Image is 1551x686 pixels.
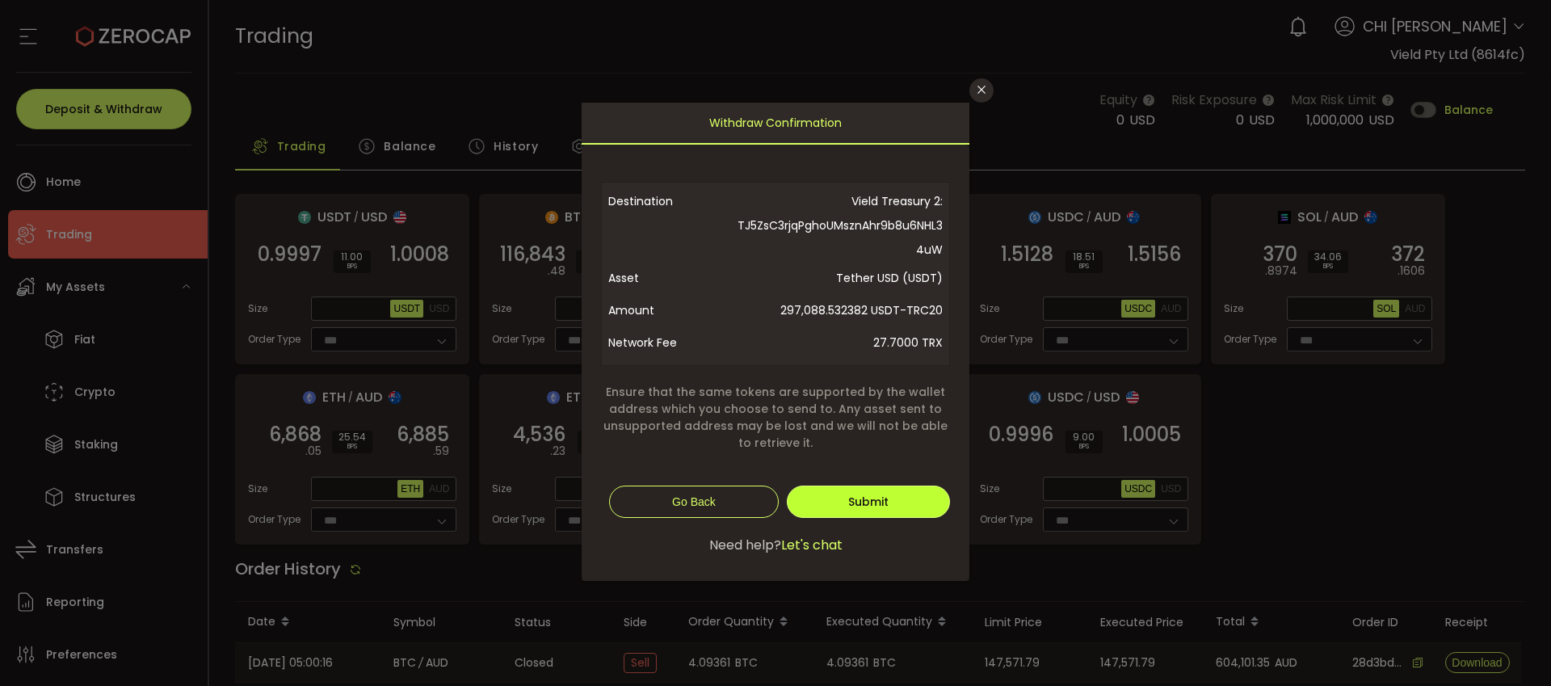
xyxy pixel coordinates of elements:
span: Let's chat [781,536,843,555]
span: Network Fee [608,326,738,359]
span: Withdraw Confirmation [709,103,842,143]
span: Submit [848,494,889,510]
div: dialog [582,103,969,580]
iframe: Chat Widget [1359,511,1551,686]
span: Need help? [709,536,781,555]
button: Close [969,78,994,103]
span: 297,088.532382 USDT-TRC20 [738,294,943,326]
button: Go Back [609,486,779,518]
span: Vield Treasury 2: TJ5ZsC3rjqPghoUMsznAhr9b8u6NHL34uW [738,189,943,262]
button: Submit [787,486,950,518]
span: Tether USD (USDT) [738,262,943,294]
span: Destination [608,189,738,262]
span: Asset [608,262,738,294]
span: Go Back [672,495,716,508]
span: Amount [608,294,738,326]
span: Ensure that the same tokens are supported by the wallet address which you choose to send to. Any ... [601,384,950,452]
span: 27.7000 TRX [738,326,943,359]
